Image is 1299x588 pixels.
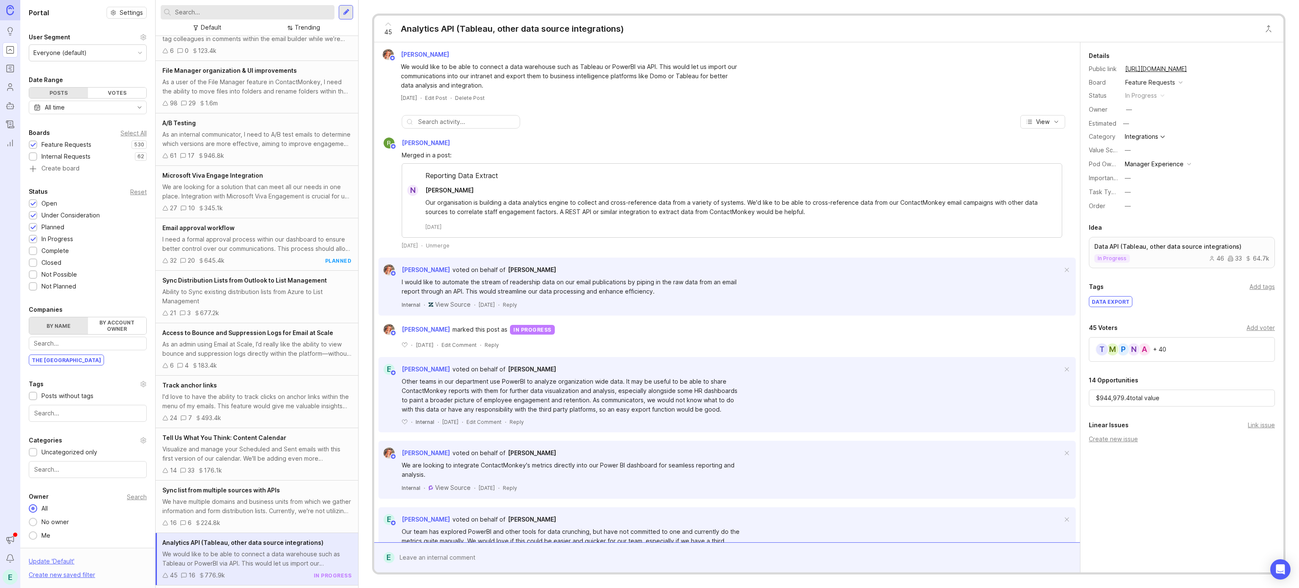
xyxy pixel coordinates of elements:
[425,223,441,231] time: [DATE]
[438,418,439,426] div: ·
[402,377,740,414] div: Other teams in our department use PowerBI to analyze organization wide data. It may be useful to ...
[204,466,222,475] div: 176.1k
[452,448,505,458] div: voted on behalf of
[175,8,331,17] input: Search...
[1089,237,1275,268] a: Data API (Tableau, other data source integrations)in progress463364.7k
[41,211,100,220] div: Under Consideration
[474,484,475,492] div: ·
[1089,282,1104,292] div: Tags
[188,256,195,265] div: 20
[1089,146,1121,154] label: Value Scale
[325,257,352,264] div: planned
[402,449,450,456] span: [PERSON_NAME]
[29,557,74,570] div: Update ' Default '
[1089,434,1275,444] div: Create new issue
[41,270,77,279] div: Not Possible
[402,185,480,196] a: N[PERSON_NAME]
[107,7,147,19] button: Settings
[390,453,397,460] img: member badge
[29,492,49,502] div: Owner
[402,365,450,373] span: [PERSON_NAME]
[508,515,556,524] a: [PERSON_NAME]
[188,413,192,423] div: 7
[29,75,63,85] div: Date Range
[420,94,422,102] div: ·
[508,266,556,273] span: [PERSON_NAME]
[508,516,556,523] span: [PERSON_NAME]
[401,95,417,101] time: [DATE]
[402,170,1062,185] div: Reporting Data Extract
[189,99,196,108] div: 29
[201,518,220,528] div: 224.8k
[378,514,450,525] a: E[PERSON_NAME]
[402,527,740,555] div: Our team has explored PowerBI and other tools for data crunching, but have not committed to one a...
[1137,343,1151,356] div: A
[1094,242,1269,251] p: Data API (Tableau, other data source integrations)
[170,571,178,580] div: 45
[162,486,280,494] span: Sync list from multiple sources with APIs
[88,317,147,334] label: By account owner
[390,143,397,150] img: member badge
[474,301,475,308] div: ·
[424,301,425,308] div: ·
[402,516,450,523] span: [PERSON_NAME]
[401,62,739,90] div: We would like to be able to connect a data warehouse such as Tableau or PowerBI via API. This wou...
[41,391,93,401] div: Posts without tags
[1123,63,1189,74] a: [URL][DOMAIN_NAME]
[3,24,18,39] a: Ideas
[450,94,452,102] div: ·
[1247,323,1275,332] div: Add voter
[3,135,18,151] a: Reporting
[156,218,358,271] a: Email approval workflowI need a formal approval process within our dashboard to ensure better con...
[1089,78,1118,87] div: Board
[1089,323,1118,333] div: 45 Voters
[466,418,502,426] div: Edit Comment
[462,418,463,426] div: ·
[41,448,97,457] div: Uncategorized only
[455,94,485,102] div: Delete Post
[1089,420,1129,430] div: Linear Issues
[1089,223,1102,233] div: Idea
[402,301,420,308] div: Internal
[1125,78,1175,87] div: Feature Requests
[402,325,450,334] span: [PERSON_NAME]
[3,551,18,566] button: Notifications
[1153,346,1166,352] div: + 40
[156,61,358,113] a: File Manager organization & UI improvementsAs a user of the File Manager feature in ContactMonkey...
[1116,343,1130,356] div: P
[3,569,18,585] button: E
[505,418,506,426] div: ·
[170,46,174,55] div: 6
[170,413,177,423] div: 24
[480,341,481,349] div: ·
[1250,282,1275,291] div: Add tags
[29,88,88,98] div: Posts
[1089,390,1275,407] div: $ 944,979.4 total value
[29,187,48,197] div: Status
[34,465,141,474] input: Search...
[3,532,18,547] button: Announcements
[378,448,450,459] a: Bronwen W[PERSON_NAME]
[34,339,142,348] input: Search...
[479,302,495,308] time: [DATE]
[1089,64,1118,74] div: Public link
[1245,256,1269,261] div: 64.7k
[421,242,422,249] div: ·
[29,570,95,580] div: Create new saved filter
[29,32,70,42] div: User Segment
[170,361,174,370] div: 6
[426,242,449,249] div: Unmerge
[41,140,91,149] div: Feature Requests
[411,418,412,426] div: ·
[29,379,44,389] div: Tags
[295,23,320,32] div: Trending
[498,484,499,492] div: ·
[1089,105,1118,114] div: Owner
[3,61,18,76] a: Roadmaps
[29,128,50,138] div: Boards
[37,517,73,527] div: No owner
[402,278,740,296] div: I would like to automate the stream of readership data on our email publications by piping in the...
[416,342,433,348] time: [DATE]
